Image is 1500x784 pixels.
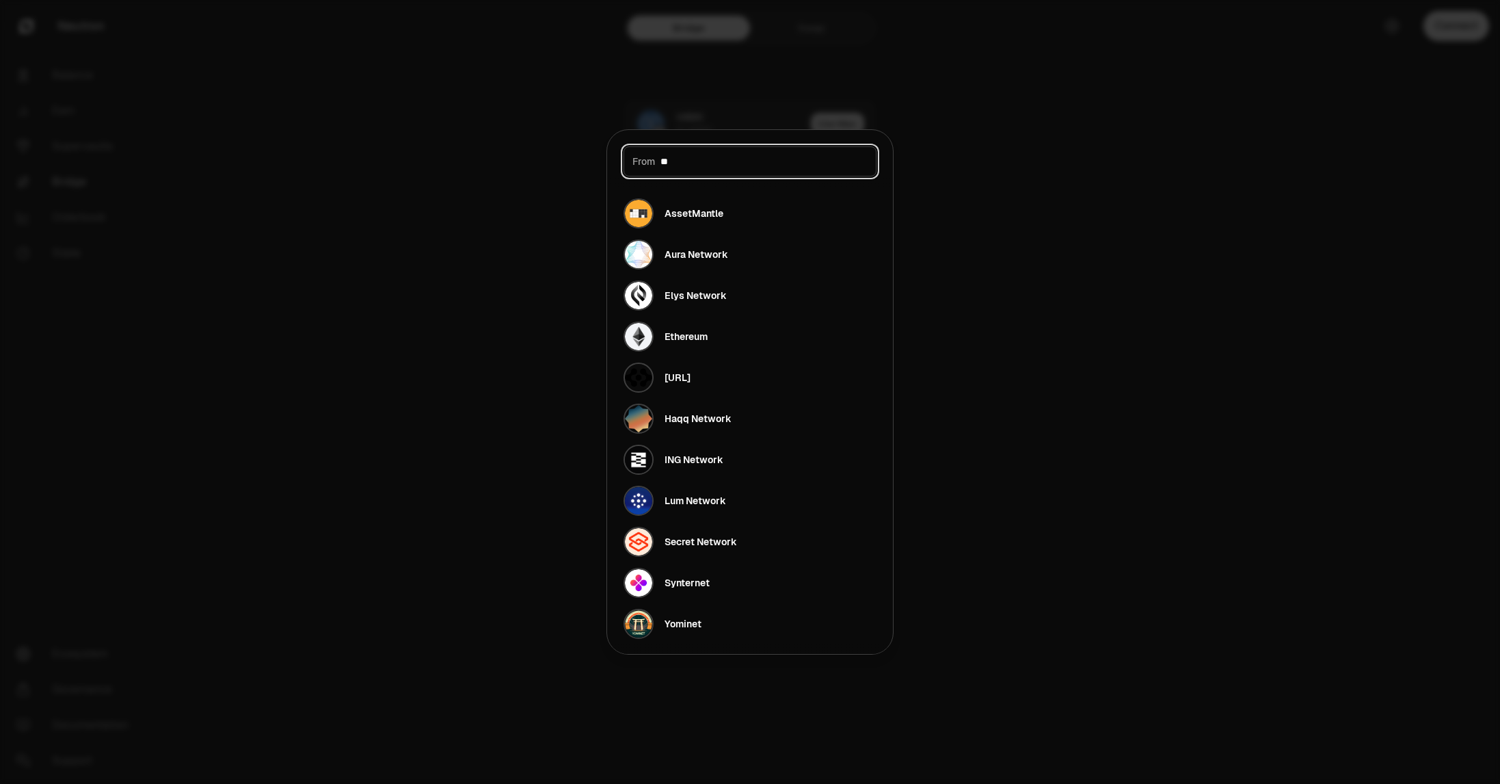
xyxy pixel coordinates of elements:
img: Elys Network Logo [624,280,654,311]
div: Aura Network [665,248,728,261]
div: Synternet [665,576,710,590]
img: Yominet Logo [624,609,654,639]
span: From [632,155,655,168]
div: Secret Network [665,535,737,549]
img: Aura Network Logo [624,239,654,270]
img: Secret Network Logo [624,527,654,557]
div: Yominet [665,617,701,631]
div: Elys Network [665,289,727,302]
button: Secret Network LogoSecret Network [615,521,885,562]
img: AssetMantle Logo [624,198,654,228]
img: Zenrock Mainnet Logo [624,650,654,680]
button: Lum Network LogoLum Network [615,480,885,521]
button: Ethereum LogoEthereum [615,316,885,357]
img: Lum Network Logo [624,486,654,516]
button: Yominet LogoYominet [615,603,885,644]
button: Synternet LogoSynternet [615,562,885,603]
button: Haqq Network LogoHaqq Network [615,398,885,439]
div: ING Network [665,453,723,467]
div: Ethereum [665,330,708,343]
button: Elys Network LogoElys Network [615,275,885,316]
img: Haqq Network Logo [624,404,654,434]
button: ING Network LogoING Network [615,439,885,480]
img: Synternet Logo [624,568,654,598]
button: Aura Network LogoAura Network [615,234,885,275]
button: Fetch.ai Logo[URL] [615,357,885,398]
div: AssetMantle [665,207,723,220]
button: Zenrock Mainnet Logo [615,644,885,685]
div: Haqq Network [665,412,732,426]
img: ING Network Logo [624,445,654,475]
button: AssetMantle LogoAssetMantle [615,193,885,234]
div: [URL] [665,371,691,384]
img: Ethereum Logo [624,322,654,352]
img: Fetch.ai Logo [624,363,654,393]
div: Lum Network [665,494,726,508]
